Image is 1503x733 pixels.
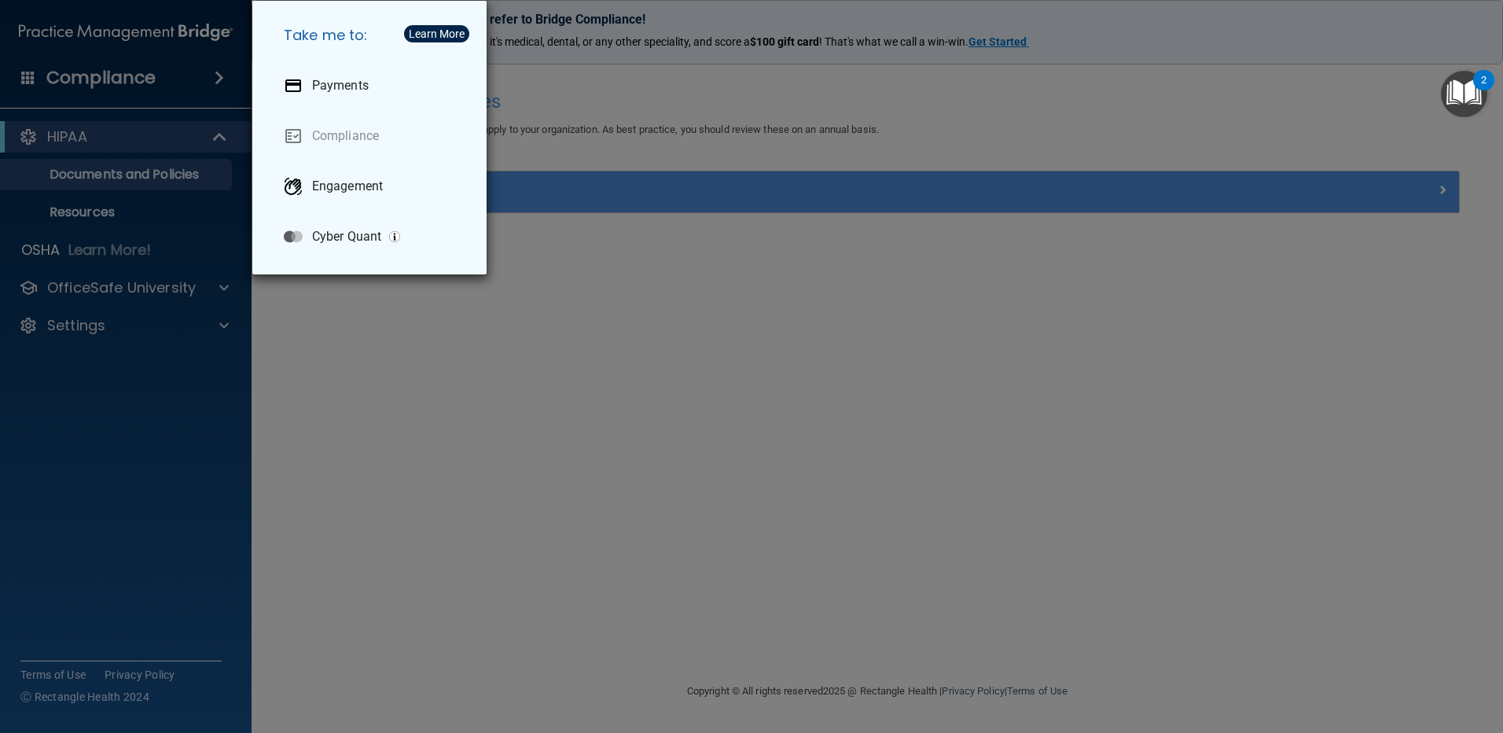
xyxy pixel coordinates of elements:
[271,64,474,108] a: Payments
[271,215,474,259] a: Cyber Quant
[271,114,474,158] a: Compliance
[409,28,465,39] div: Learn More
[312,179,383,194] p: Engagement
[312,229,381,245] p: Cyber Quant
[271,164,474,208] a: Engagement
[312,78,369,94] p: Payments
[1481,80,1486,101] div: 2
[1441,71,1487,117] button: Open Resource Center, 2 new notifications
[271,13,474,57] h5: Take me to:
[404,25,469,42] button: Learn More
